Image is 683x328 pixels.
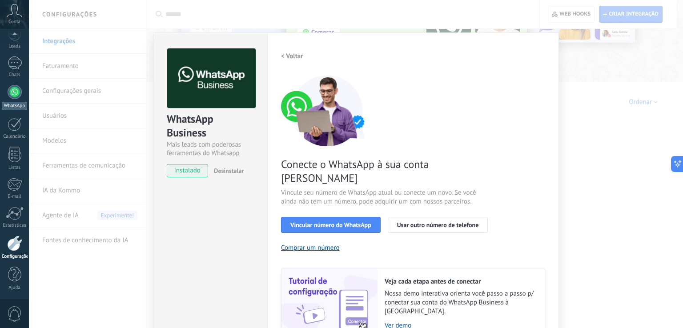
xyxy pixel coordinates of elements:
[290,222,371,228] span: Vincular número do WhatsApp
[385,277,536,286] h2: Veja cada etapa antes de conectar
[167,164,208,177] span: instalado
[2,165,28,171] div: Listas
[281,52,303,60] h2: < Voltar
[214,167,244,175] span: Desinstalar
[2,134,28,140] div: Calendário
[2,194,28,200] div: E-mail
[167,112,254,140] div: WhatsApp Business
[210,164,244,177] button: Desinstalar
[167,140,254,157] div: Mais leads com poderosas ferramentas do Whatsapp
[281,48,303,64] button: < Voltar
[2,254,28,260] div: Configurações
[281,217,381,233] button: Vincular número do WhatsApp
[2,285,28,291] div: Ajuda
[2,44,28,49] div: Leads
[385,289,536,316] span: Nossa demo interativa orienta você passo a passo p/ conectar sua conta do WhatsApp Business à [GE...
[281,157,493,185] span: Conecte o WhatsApp à sua conta [PERSON_NAME]
[388,217,488,233] button: Usar outro número de telefone
[8,19,20,25] span: Conta
[397,222,479,228] span: Usar outro número de telefone
[2,72,28,78] div: Chats
[167,48,256,108] img: logo_main.png
[281,188,493,206] span: Vincule seu número de WhatsApp atual ou conecte um novo. Se você ainda não tem um número, pode ad...
[281,244,340,252] button: Comprar um número
[2,223,28,228] div: Estatísticas
[281,75,374,146] img: connect number
[2,102,27,110] div: WhatsApp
